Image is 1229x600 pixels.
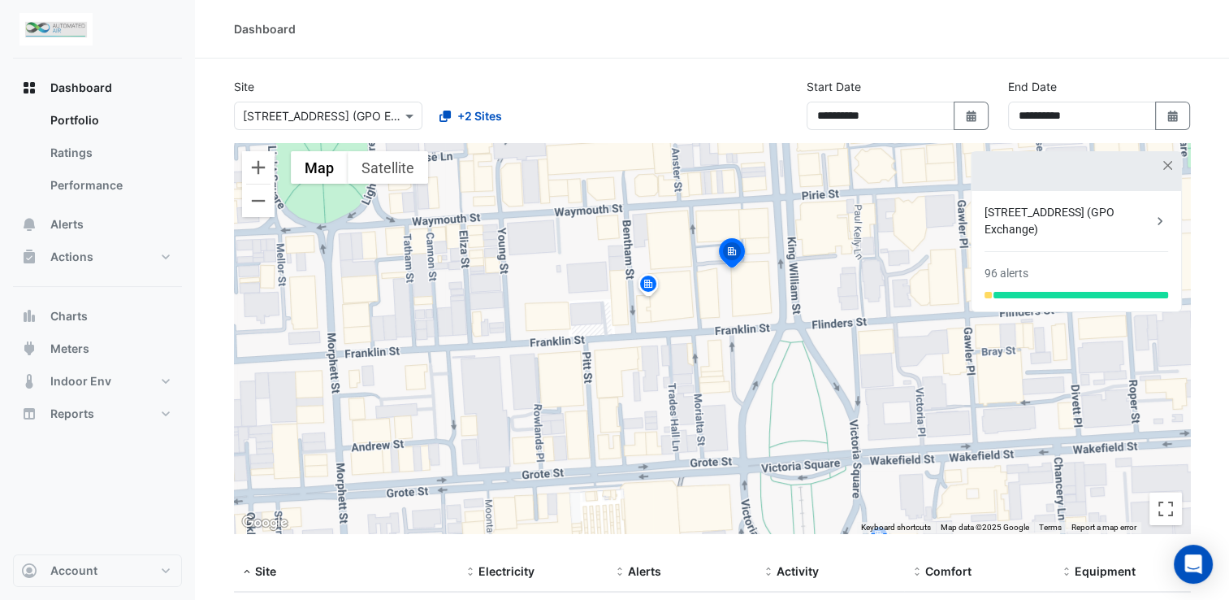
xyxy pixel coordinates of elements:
span: Alerts [50,216,84,233]
button: Show street map [291,151,348,184]
span: Activity [777,564,819,578]
div: 96 alerts [984,265,1028,282]
button: Actions [13,241,182,273]
label: End Date [1008,78,1057,95]
a: Performance [37,169,182,202]
fa-icon: Select Date [964,109,979,123]
span: Site [255,564,276,578]
img: Company Logo [19,13,93,46]
button: Indoor Env [13,365,182,398]
button: Alerts [13,208,182,241]
app-icon: Reports [21,406,37,422]
button: Meters [13,333,182,365]
button: Keyboard shortcuts [861,522,931,533]
fa-icon: Select Date [1166,109,1180,123]
a: Ratings [37,137,182,169]
div: Open Intercom Messenger [1174,545,1213,584]
span: Charts [50,308,88,324]
span: Map data ©2025 Google [941,523,1029,532]
img: Google [238,512,292,533]
span: Account [50,563,97,579]
span: Reports [50,406,94,422]
span: Actions [50,249,93,265]
button: Account [13,554,182,587]
a: Report a map error [1071,523,1136,532]
app-icon: Alerts [21,216,37,233]
img: site-pin-selected.svg [714,236,750,275]
button: Show satellite imagery [348,151,428,184]
a: Open this area in Google Maps (opens a new window) [238,512,292,533]
app-icon: Dashboard [21,80,37,96]
a: Portfolio [37,104,182,137]
app-icon: Indoor Env [21,373,37,389]
div: [STREET_ADDRESS] (GPO Exchange) [984,204,1152,238]
span: Meters [50,341,89,357]
label: Start Date [807,78,861,95]
span: Alerts [627,564,660,578]
button: Toggle fullscreen view [1149,493,1182,525]
img: site-pin.svg [635,272,661,301]
label: Site [234,78,254,95]
span: Electricity [478,564,534,578]
a: Terms [1039,523,1062,532]
button: +2 Sites [429,102,513,130]
span: Equipment [1075,564,1136,578]
div: Dashboard [13,104,182,208]
span: Indoor Env [50,373,111,389]
button: Reports [13,398,182,430]
button: Charts [13,300,182,333]
span: Dashboard [50,80,112,96]
button: Dashboard [13,72,182,104]
app-icon: Charts [21,308,37,324]
div: Dashboard [234,20,296,37]
span: +2 Sites [457,107,502,124]
button: Zoom out [242,185,275,217]
app-icon: Meters [21,341,37,357]
app-icon: Actions [21,249,37,265]
button: Zoom in [242,151,275,184]
span: Comfort [925,564,972,578]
